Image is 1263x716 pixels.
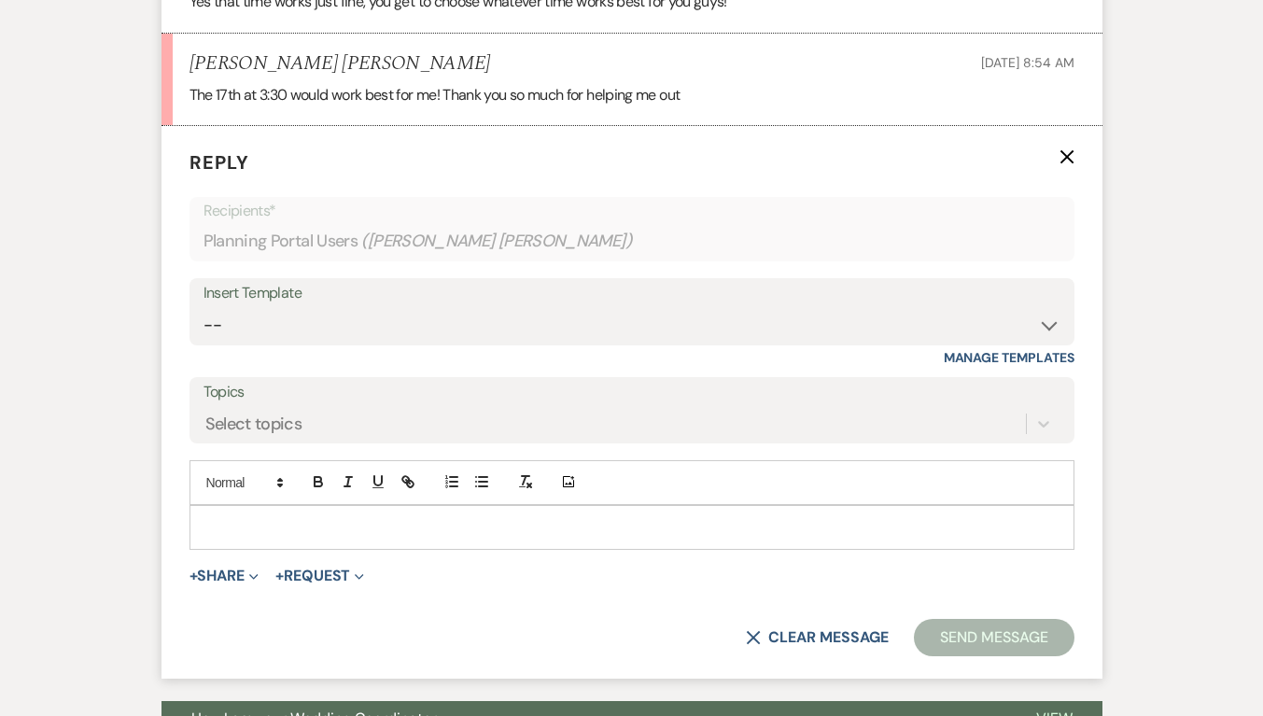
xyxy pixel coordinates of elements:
[203,280,1060,307] div: Insert Template
[189,83,1074,107] p: The 17th at 3:30 would work best for me! Thank you so much for helping me out
[361,229,632,254] span: ( [PERSON_NAME] [PERSON_NAME] )
[189,569,260,583] button: Share
[746,630,888,645] button: Clear message
[203,379,1060,406] label: Topics
[203,199,1060,223] p: Recipients*
[944,349,1074,366] a: Manage Templates
[189,150,249,175] span: Reply
[981,54,1074,71] span: [DATE] 8:54 AM
[275,569,364,583] button: Request
[275,569,284,583] span: +
[189,52,491,76] h5: [PERSON_NAME] [PERSON_NAME]
[205,411,302,436] div: Select topics
[914,619,1074,656] button: Send Message
[203,223,1060,260] div: Planning Portal Users
[189,569,198,583] span: +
